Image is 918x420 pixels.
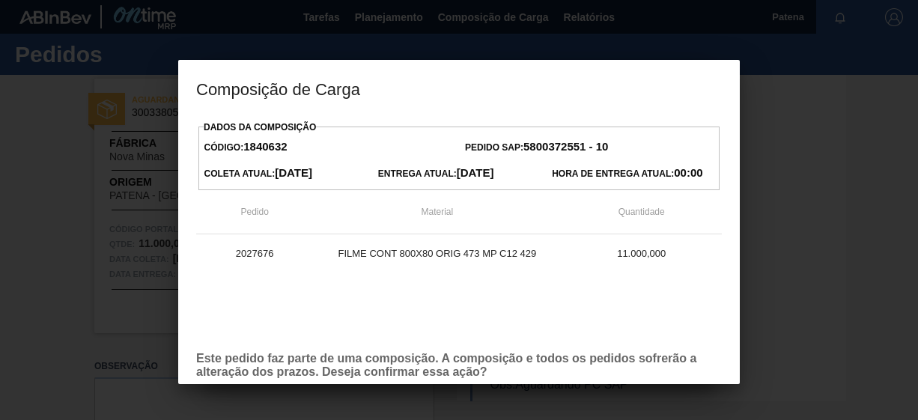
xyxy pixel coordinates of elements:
[674,166,702,179] strong: 00:00
[465,142,608,153] span: Pedido SAP:
[552,168,702,179] span: Hora de Entrega Atual:
[275,166,312,179] strong: [DATE]
[618,207,665,217] span: Quantidade
[243,140,287,153] strong: 1840632
[422,207,454,217] span: Material
[561,234,722,272] td: 11.000,000
[378,168,494,179] span: Entrega Atual:
[523,140,608,153] strong: 5800372551 - 10
[204,142,288,153] span: Código:
[313,234,561,272] td: FILME CONT 800X80 ORIG 473 MP C12 429
[196,234,313,272] td: 2027676
[204,168,312,179] span: Coleta Atual:
[240,207,268,217] span: Pedido
[178,60,740,117] h3: Composição de Carga
[196,352,722,379] p: Este pedido faz parte de uma composição. A composição e todos os pedidos sofrerão a alteração dos...
[204,122,316,133] label: Dados da Composição
[457,166,494,179] strong: [DATE]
